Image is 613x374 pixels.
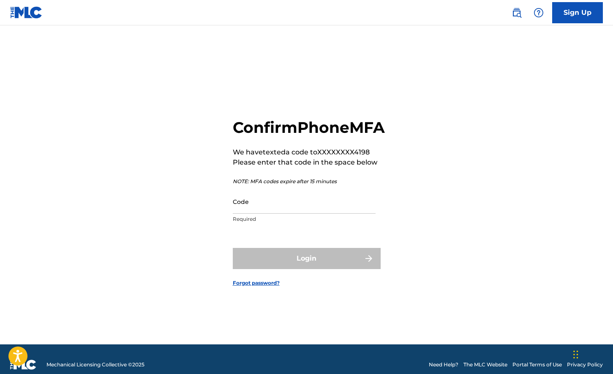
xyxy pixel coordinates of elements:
p: Required [233,215,376,223]
div: Help [530,4,547,21]
span: Mechanical Licensing Collective © 2025 [46,361,144,368]
p: Please enter that code in the space below [233,157,385,168]
h2: Confirm Phone MFA [233,118,385,137]
a: Privacy Policy [567,361,603,368]
a: Portal Terms of Use [512,361,562,368]
div: Drag [573,342,578,367]
a: Sign Up [552,2,603,23]
a: Public Search [508,4,525,21]
iframe: Chat Widget [571,333,613,374]
p: We have texted a code to XXXXXXXX4198 [233,147,385,157]
a: Need Help? [429,361,458,368]
a: The MLC Website [463,361,507,368]
img: logo [10,360,36,370]
img: help [534,8,544,18]
p: NOTE: MFA codes expire after 15 minutes [233,178,385,185]
img: search [512,8,522,18]
img: MLC Logo [10,6,43,19]
a: Forgot password? [233,279,280,287]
